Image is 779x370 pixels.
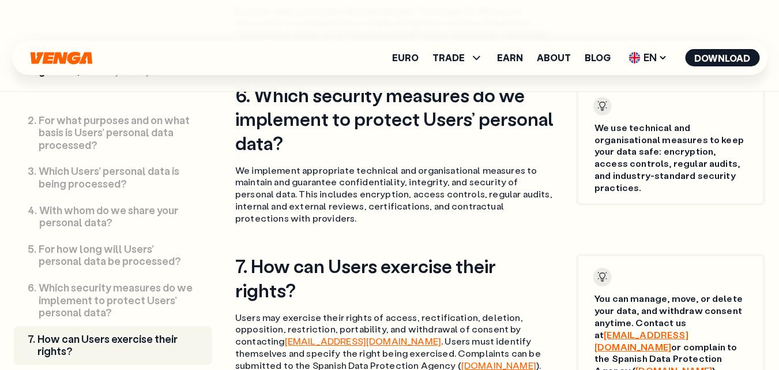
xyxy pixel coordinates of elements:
p: For what purposes and on what basis is Users’ personal data processed? [39,114,198,152]
div: 6 . [28,282,36,294]
p: With whom do we share your personal data? [39,204,198,229]
div: 7 . [28,333,35,346]
span: TRADE [432,53,465,62]
a: Euro [392,53,419,62]
a: Earn [497,53,523,62]
p: We use technical and organisational measures to keep your data safe: encryption, access controls,... [594,122,747,194]
p: For how long will Users’ personal data be processed? [39,243,198,268]
p: We implement appropriate technical and organisational measures to maintain and guarantee confiden... [235,165,555,225]
div: 3 . [28,165,36,178]
a: [EMAIL_ADDRESS][DOMAIN_NAME] [594,328,688,353]
div: 4 . [28,204,37,217]
span: TRADE [432,51,483,65]
h2: 6. Which security measures do we implement to protect Users’ personal data? [235,83,555,155]
button: Download [685,49,759,66]
a: [EMAIL_ADDRESS][DOMAIN_NAME] [285,335,441,347]
h2: 7. How can Users exercise their rights? [235,254,555,302]
p: Which security measures do we implement to protect Users’ personal data? [39,282,198,319]
a: 5.For how long will Users’ personal data be processed? [14,236,212,275]
a: 2.For what purposes and on what basis is Users’ personal data processed? [14,107,212,159]
a: Blog [585,53,611,62]
a: About [537,53,571,62]
a: 3.Which Users’ personal data is being processed? [14,158,212,197]
a: 6.Which security measures do we implement to protect Users’ personal data? [14,275,212,326]
img: flag-uk [629,52,640,63]
div: 5 . [28,243,36,256]
div: 2 . [28,114,36,127]
a: 7.How can Users exercise their rights? [14,326,212,365]
p: Which Users’ personal data is being processed? [39,165,198,190]
p: How can Users exercise their rights? [37,333,198,358]
svg: Home [29,51,93,65]
a: 4.With whom do we share your personal data? [14,197,212,236]
span: EN [624,48,671,67]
